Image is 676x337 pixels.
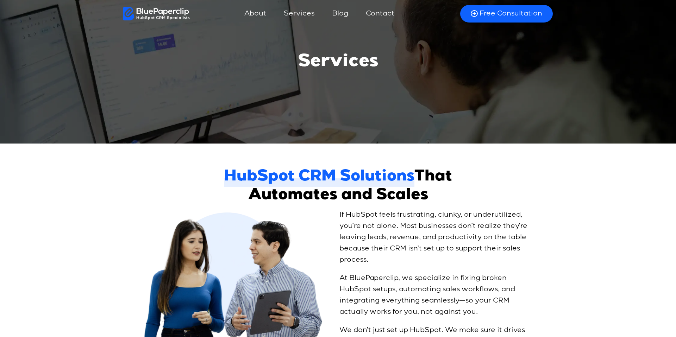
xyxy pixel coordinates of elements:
p: At BluePaperclip, we specialize in fixing broken HubSpot setups, automating sales workflows, and ... [339,273,532,318]
nav: Menu [190,5,451,22]
h1: Services [298,52,378,73]
h2: That Automates and Scales [217,168,459,205]
a: Contact [359,5,401,22]
a: Services [277,5,321,22]
a: About [237,5,273,22]
span: Free Consultation [480,9,542,18]
img: BluePaperClip Logo White [123,7,190,20]
span: HubSpot CRM Solutions [224,168,414,187]
a: Free Consultation [460,5,553,23]
a: Blog [325,5,355,22]
p: If HubSpot feels frustrating, clunky, or underutilized, you’re not alone. Most businesses don’t r... [339,209,532,266]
